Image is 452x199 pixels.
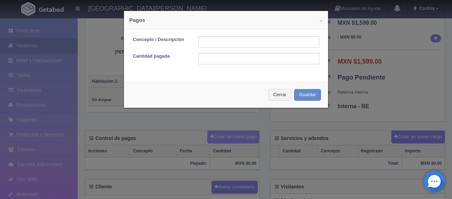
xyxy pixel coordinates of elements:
[129,16,323,24] h4: Pagos
[294,89,321,101] button: Guardar
[127,53,193,60] label: Cantidad pagada
[268,89,291,101] button: Cerrar
[127,36,193,43] label: Concepto / Descripción
[320,18,323,23] button: ×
